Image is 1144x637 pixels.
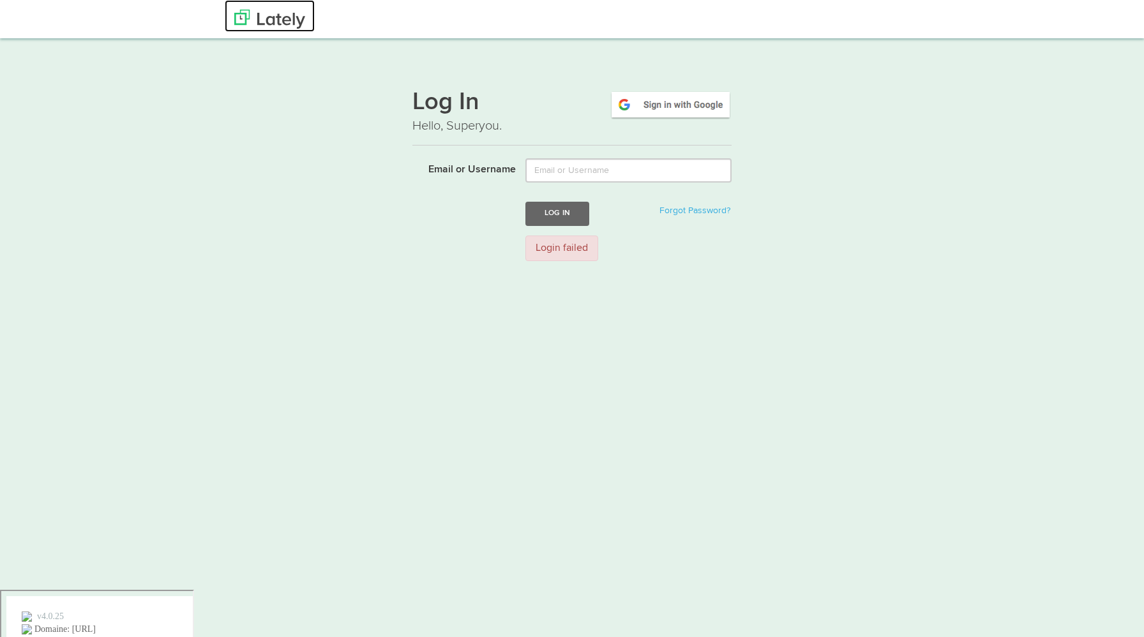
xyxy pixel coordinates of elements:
label: Email or Username [403,158,516,177]
img: tab_domain_overview_orange.svg [52,74,62,84]
div: Mots-clés [159,75,195,84]
img: logo_orange.svg [20,20,31,31]
img: google-signin.png [610,90,732,119]
p: Hello, Superyou. [412,117,732,135]
h1: Log In [412,90,732,117]
button: Log In [525,202,589,225]
img: tab_keywords_by_traffic_grey.svg [145,74,155,84]
a: Forgot Password? [659,206,730,215]
input: Email or Username [525,158,732,183]
img: Lately [234,10,305,29]
div: Login failed [525,236,598,262]
div: Domaine: [URL] [33,33,94,43]
img: website_grey.svg [20,33,31,43]
div: Domaine [66,75,98,84]
div: v 4.0.25 [36,20,63,31]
